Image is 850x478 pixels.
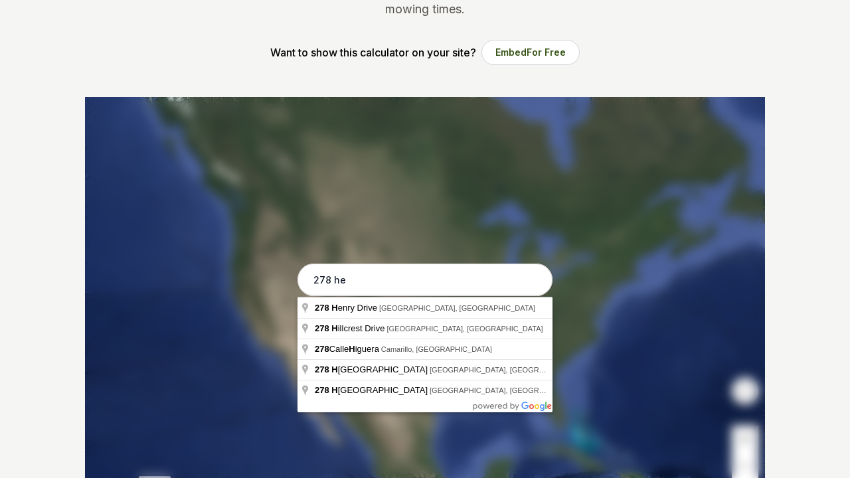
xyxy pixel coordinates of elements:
[430,366,586,374] span: [GEOGRAPHIC_DATA], [GEOGRAPHIC_DATA]
[331,385,337,395] span: H
[315,364,329,374] span: 278
[349,344,355,354] span: H
[331,364,337,374] span: H
[270,44,476,60] p: Want to show this calculator on your site?
[315,385,430,395] span: [GEOGRAPHIC_DATA]
[379,304,535,312] span: [GEOGRAPHIC_DATA], [GEOGRAPHIC_DATA]
[315,323,329,333] span: 278
[381,345,492,353] span: Camarillo, [GEOGRAPHIC_DATA]
[331,303,337,313] span: H
[481,40,580,65] button: EmbedFor Free
[297,264,552,297] input: Enter your address to get started
[315,323,387,333] span: illcrest Drive
[315,364,430,374] span: [GEOGRAPHIC_DATA]
[331,323,337,333] span: H
[527,46,566,58] span: For Free
[387,325,543,333] span: [GEOGRAPHIC_DATA], [GEOGRAPHIC_DATA]
[315,303,329,313] span: 278
[315,303,379,313] span: enry Drive
[315,344,329,354] span: 278
[315,385,329,395] span: 278
[315,344,381,354] span: Calle iguera
[430,386,586,394] span: [GEOGRAPHIC_DATA], [GEOGRAPHIC_DATA]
